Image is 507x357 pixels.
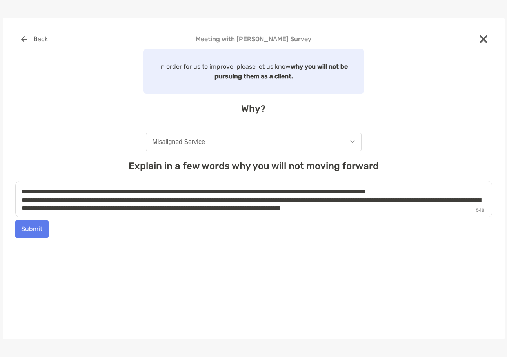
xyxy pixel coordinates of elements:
[21,36,27,42] img: button icon
[148,62,360,81] p: In order for us to improve, please let us know
[15,160,492,171] h4: Explain in a few words why you will not moving forward
[15,103,492,114] h4: Why?
[146,133,362,151] button: Misaligned Service
[469,204,492,217] p: 548
[350,140,355,143] img: Open dropdown arrow
[15,220,49,238] button: Submit
[153,138,205,146] div: Misaligned Service
[214,63,348,80] strong: why you will not be pursuing them as a client.
[480,35,487,43] img: close modal
[15,35,492,43] h4: Meeting with [PERSON_NAME] Survey
[15,31,54,48] button: Back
